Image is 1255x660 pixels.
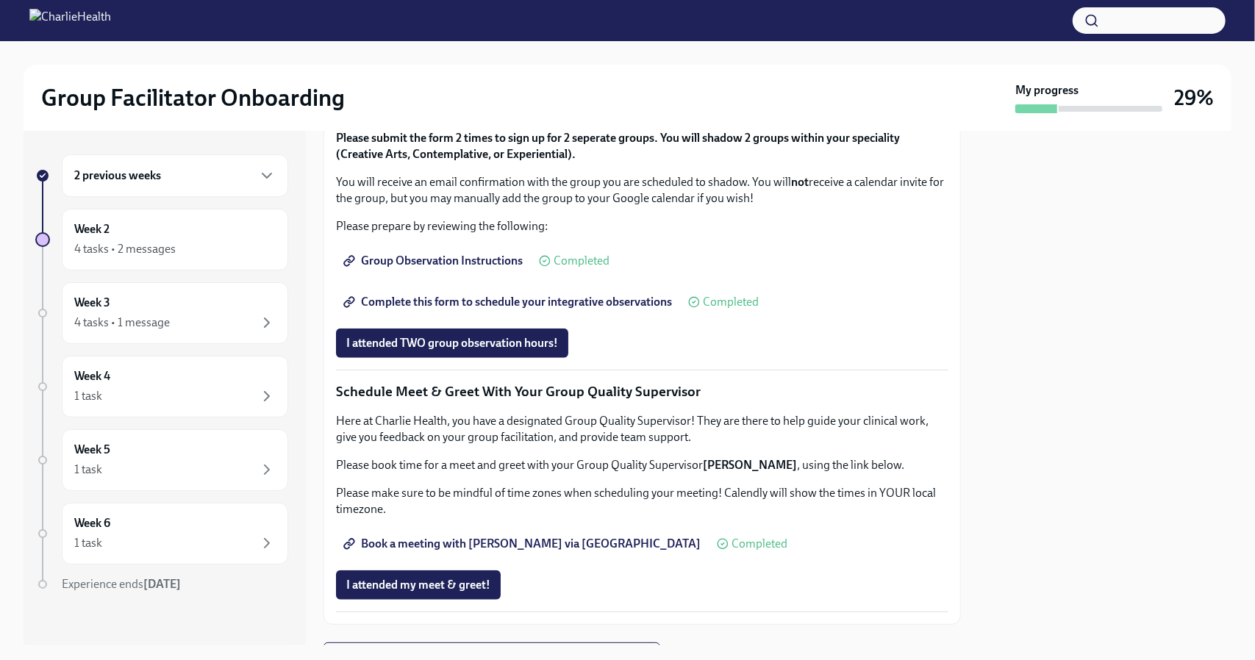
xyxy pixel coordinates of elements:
p: Please make sure to be mindful of time zones when scheduling your meeting! Calendly will show the... [336,485,948,517]
p: Please prepare by reviewing the following: [336,218,948,234]
p: Please book time for a meet and greet with your Group Quality Supervisor , using the link below. [336,457,948,473]
a: Week 24 tasks • 2 messages [35,209,288,270]
strong: My progress [1015,82,1079,98]
p: You will receive an email confirmation with the group you are scheduled to shadow. You will recei... [336,174,948,207]
a: Complete this form to schedule your integrative observations [336,287,682,317]
div: 1 task [74,388,102,404]
strong: not [791,175,809,189]
a: Week 51 task [35,429,288,491]
span: I attended TWO group observation hours! [346,336,558,351]
h3: 29% [1174,85,1214,111]
h6: Week 2 [74,221,110,237]
p: Here at Charlie Health, you have a designated Group Quality Supervisor! They are there to help gu... [336,413,948,445]
a: Group Observation Instructions [336,246,533,276]
span: Group Observation Instructions [346,254,523,268]
h6: Week 5 [74,442,110,458]
div: 4 tasks • 2 messages [74,241,176,257]
a: Week 61 task [35,503,288,564]
h2: Group Facilitator Onboarding [41,83,345,112]
strong: Please submit the form 2 times to sign up for 2 seperate groups. You will shadow 2 groups within ... [336,131,900,161]
span: Completed [732,538,787,550]
span: Experience ends [62,577,181,591]
strong: [DATE] [143,577,181,591]
img: CharlieHealth [29,9,111,32]
h6: Week 6 [74,515,110,531]
a: Week 41 task [35,356,288,417]
a: Book a meeting with [PERSON_NAME] via [GEOGRAPHIC_DATA] [336,529,711,559]
a: Week 34 tasks • 1 message [35,282,288,344]
p: Schedule Meet & Greet With Your Group Quality Supervisor [336,382,948,401]
strong: [PERSON_NAME] [703,458,797,472]
h6: Week 4 [74,368,110,384]
div: 2 previous weeks [62,154,288,197]
button: I attended TWO group observation hours! [336,329,568,358]
button: I attended my meet & greet! [336,570,501,600]
span: Complete this form to schedule your integrative observations [346,295,672,309]
span: Completed [703,296,759,308]
span: Completed [554,255,609,267]
span: Book a meeting with [PERSON_NAME] via [GEOGRAPHIC_DATA] [346,537,701,551]
span: I attended my meet & greet! [346,578,490,592]
h6: Week 3 [74,295,110,311]
div: 1 task [74,462,102,478]
h6: 2 previous weeks [74,168,161,184]
div: 1 task [74,535,102,551]
div: 4 tasks • 1 message [74,315,170,331]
